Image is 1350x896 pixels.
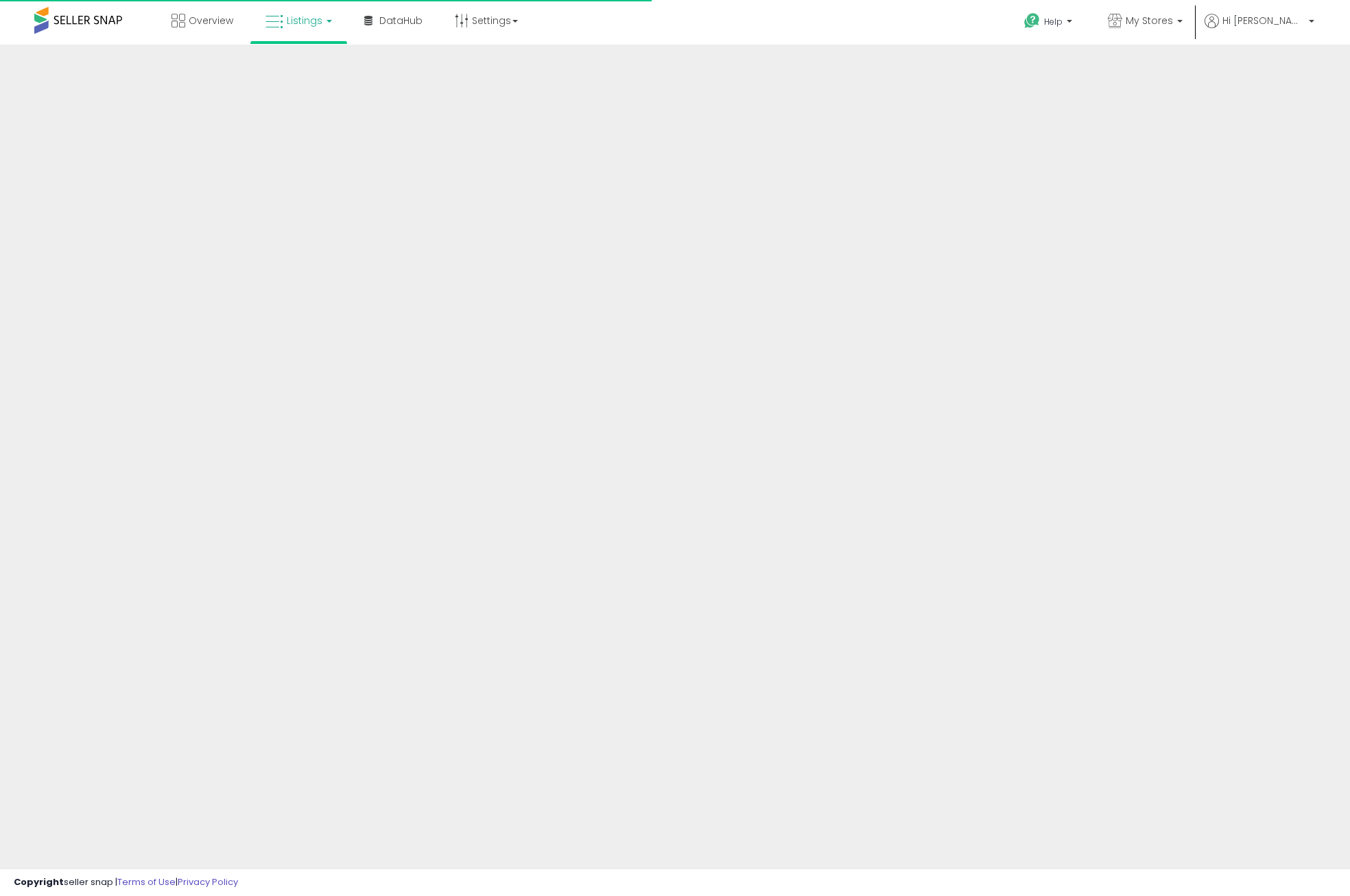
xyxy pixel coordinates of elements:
a: Hi [PERSON_NAME] [1205,14,1314,45]
span: DataHub [379,14,423,27]
a: Help [1013,2,1086,45]
span: Overview [189,14,233,27]
span: My Stores [1126,14,1173,27]
span: Listings [287,14,322,27]
span: Hi [PERSON_NAME] [1222,14,1305,27]
i: Get Help [1023,12,1041,30]
span: Help [1044,16,1063,27]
